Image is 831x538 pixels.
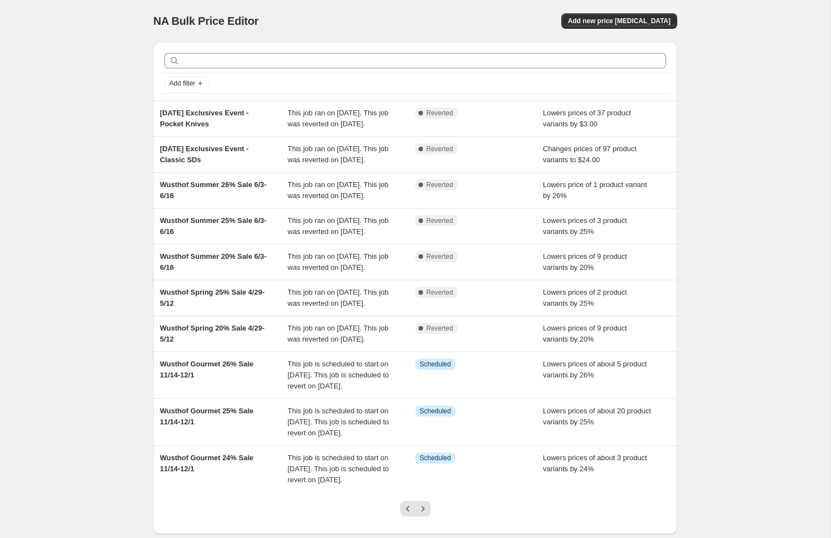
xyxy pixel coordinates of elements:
span: Wusthof Gourmet 25% Sale 11/14-12/1 [160,407,254,426]
span: This job ran on [DATE]. This job was reverted on [DATE]. [288,252,389,271]
span: This job ran on [DATE]. This job was reverted on [DATE]. [288,180,389,200]
span: Wusthof Gourmet 26% Sale 11/14-12/1 [160,360,254,379]
span: Wusthof Summer 26% Sale 6/3-6/16 [160,180,266,200]
span: Lowers prices of 3 product variants by 25% [543,216,627,236]
span: This job ran on [DATE]. This job was reverted on [DATE]. [288,216,389,236]
span: Wusthof Summer 20% Sale 6/3-6/16 [160,252,266,271]
button: Next [415,501,431,516]
span: Wusthof Summer 25% Sale 6/3-6/16 [160,216,266,236]
span: Add new price [MEDICAL_DATA] [568,17,671,25]
span: Reverted [426,288,453,297]
nav: Pagination [400,501,431,516]
span: Lowers prices of about 3 product variants by 24% [543,454,647,473]
span: Add filter [169,79,195,88]
span: Scheduled [420,407,451,416]
span: Wusthof Spring 25% Sale 4/29-5/12 [160,288,265,307]
span: Lowers prices of 9 product variants by 20% [543,252,627,271]
span: Lowers price of 1 product variant by 26% [543,180,647,200]
span: This job ran on [DATE]. This job was reverted on [DATE]. [288,145,389,164]
span: Lowers prices of about 5 product variants by 26% [543,360,647,379]
button: Previous [400,501,416,516]
span: This job ran on [DATE]. This job was reverted on [DATE]. [288,288,389,307]
span: This job is scheduled to start on [DATE]. This job is scheduled to revert on [DATE]. [288,454,389,484]
span: Reverted [426,324,453,333]
button: Add filter [164,77,208,90]
span: [DATE] Exclusives Event - Pocket Knives [160,109,249,128]
span: Reverted [426,145,453,153]
span: Reverted [426,180,453,189]
span: This job is scheduled to start on [DATE]. This job is scheduled to revert on [DATE]. [288,360,389,390]
span: [DATE] Exclusives Event - Classic SDs [160,145,249,164]
span: Reverted [426,216,453,225]
span: Lowers prices of about 20 product variants by 25% [543,407,651,426]
span: Lowers prices of 37 product variants by $3.00 [543,109,631,128]
span: Wusthof Gourmet 24% Sale 11/14-12/1 [160,454,254,473]
span: Reverted [426,109,453,118]
span: NA Bulk Price Editor [153,15,259,27]
span: Wusthof Spring 20% Sale 4/29-5/12 [160,324,265,343]
span: This job ran on [DATE]. This job was reverted on [DATE]. [288,109,389,128]
span: Lowers prices of 9 product variants by 20% [543,324,627,343]
button: Add new price [MEDICAL_DATA] [561,13,677,29]
span: Scheduled [420,360,451,369]
span: This job ran on [DATE]. This job was reverted on [DATE]. [288,324,389,343]
span: Scheduled [420,454,451,462]
span: Changes prices of 97 product variants to $24.00 [543,145,637,164]
span: Lowers prices of 2 product variants by 25% [543,288,627,307]
span: This job is scheduled to start on [DATE]. This job is scheduled to revert on [DATE]. [288,407,389,437]
span: Reverted [426,252,453,261]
